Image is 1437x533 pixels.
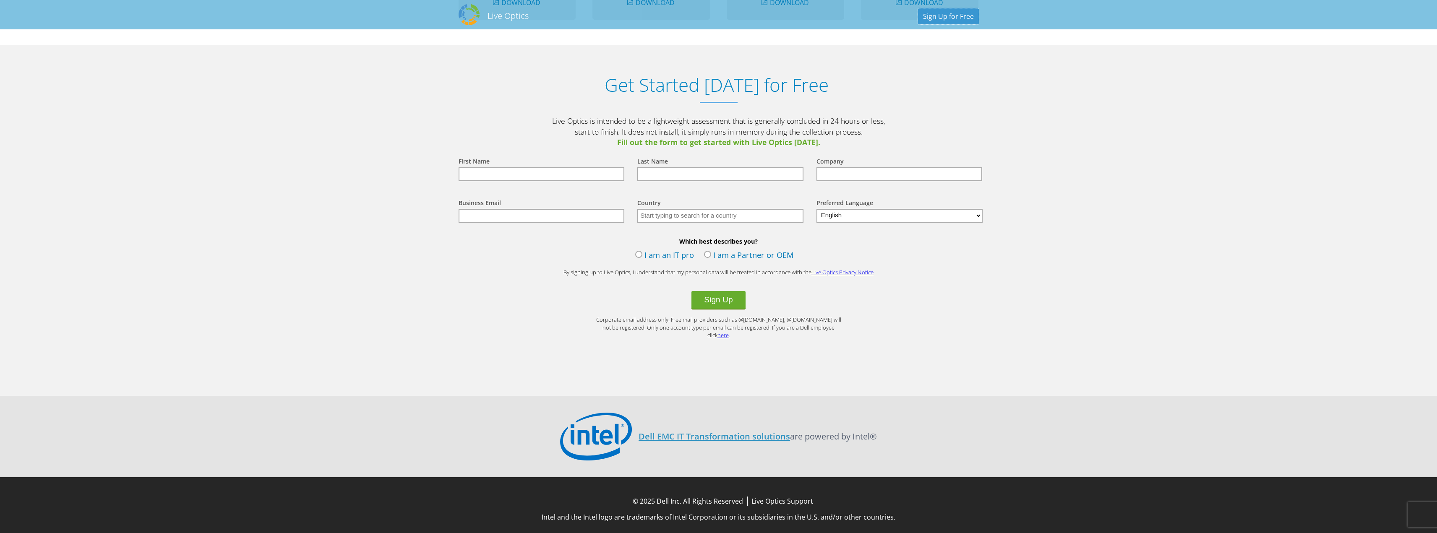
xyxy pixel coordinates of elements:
label: I am a Partner or OEM [704,250,794,262]
input: Start typing to search for a country [637,209,803,223]
label: First Name [459,157,490,167]
label: Business Email [459,199,501,209]
img: Dell Dpack [459,4,480,25]
h2: Live Optics [488,10,529,21]
p: Corporate email address only. Free mail providers such as @[DOMAIN_NAME], @[DOMAIN_NAME] will not... [593,316,845,339]
a: Live Optics Support [751,497,813,506]
p: are powered by Intel® [639,430,877,442]
a: Dell EMC IT Transformation solutions [639,431,790,442]
label: Last Name [637,157,668,167]
p: By signing up to Live Optics, I understand that my personal data will be treated in accordance wi... [551,268,887,276]
li: © 2025 Dell Inc. All Rights Reserved [631,497,748,506]
img: Intel Logo [560,413,632,460]
p: Live Optics is intended to be a lightweight assessment that is generally concluded in 24 hours or... [551,116,887,148]
a: Sign Up for Free [918,8,979,24]
button: Sign Up [691,291,745,309]
a: here [717,331,729,339]
h1: Get Started [DATE] for Free [450,74,983,96]
a: Live Optics Privacy Notice [811,268,874,276]
b: Which best describes you? [450,237,987,245]
label: Country [637,199,661,209]
span: Fill out the form to get started with Live Optics [DATE]. [551,137,887,148]
label: Preferred Language [816,199,873,209]
label: I am an IT pro [635,250,694,262]
label: Company [816,157,844,167]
